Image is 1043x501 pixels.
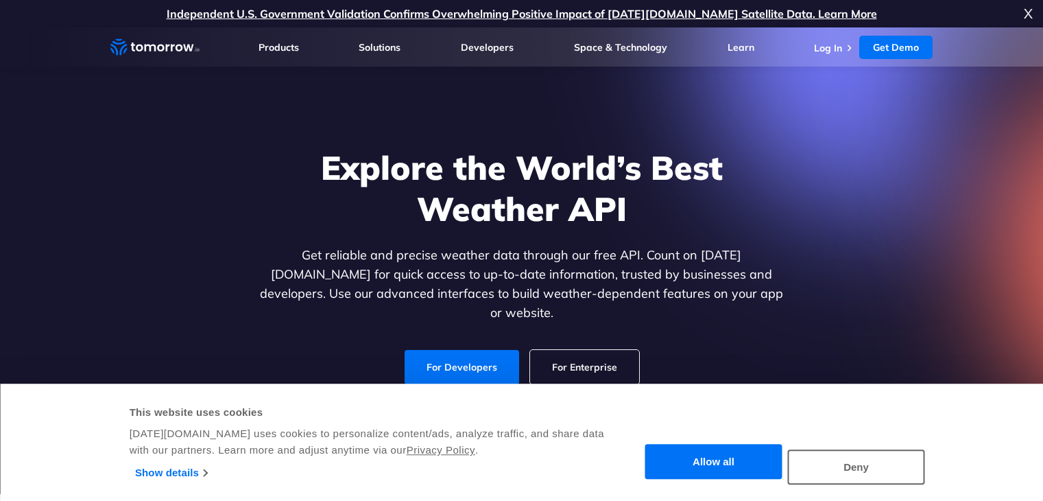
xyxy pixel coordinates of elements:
a: Solutions [359,41,400,54]
a: For Developers [405,350,519,384]
div: [DATE][DOMAIN_NAME] uses cookies to personalize content/ads, analyze traffic, and share data with... [130,426,606,458]
button: Allow all [645,445,782,480]
a: For Enterprise [530,350,639,384]
a: Get Demo [859,36,933,59]
h1: Explore the World’s Best Weather API [257,147,787,229]
a: Independent U.S. Government Validation Confirms Overwhelming Positive Impact of [DATE][DOMAIN_NAM... [167,7,877,21]
a: Developers [461,41,514,54]
a: Log In [814,42,842,54]
a: Privacy Policy [407,444,475,456]
div: This website uses cookies [130,404,606,421]
a: Learn [728,41,754,54]
a: Space & Technology [574,41,667,54]
a: Show details [135,463,207,483]
a: Home link [110,37,200,58]
p: Get reliable and precise weather data through our free API. Count on [DATE][DOMAIN_NAME] for quic... [257,246,787,323]
a: Products [259,41,299,54]
button: Deny [788,450,925,485]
